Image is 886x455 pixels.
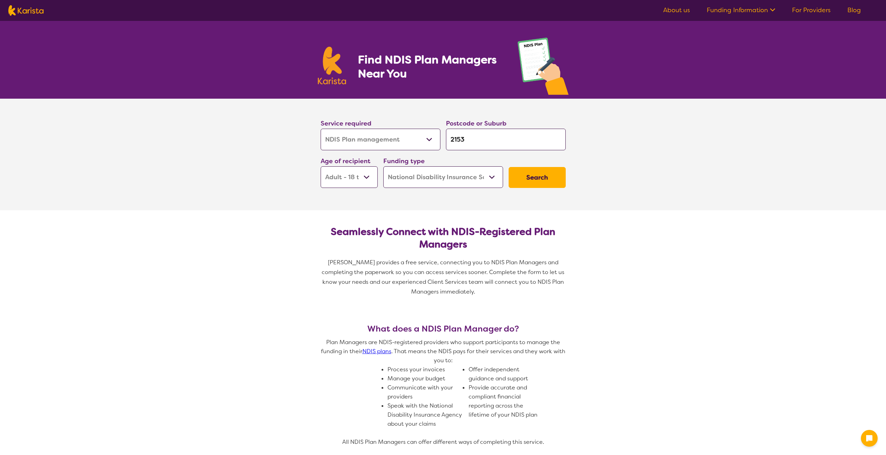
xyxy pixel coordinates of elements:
[321,119,371,128] label: Service required
[847,6,861,14] a: Blog
[509,167,566,188] button: Search
[387,383,463,401] li: Communicate with your providers
[387,374,463,383] li: Manage your budget
[318,47,346,84] img: Karista logo
[469,365,544,383] li: Offer independent guidance and support
[518,38,569,99] img: plan-management
[358,53,503,81] h1: Find NDIS Plan Managers Near You
[322,259,566,295] span: [PERSON_NAME] provides a free service, connecting you to NDIS Plan Managers and completing the pa...
[321,157,370,165] label: Age of recipient
[663,6,690,14] a: About us
[707,6,775,14] a: Funding Information
[318,338,569,365] p: Plan Managers are NDIS-registered providers who support participants to manage the funding in the...
[446,119,507,128] label: Postcode or Suburb
[326,226,560,251] h2: Seamlessly Connect with NDIS-Registered Plan Managers
[446,129,566,150] input: Type
[469,383,544,419] li: Provide accurate and compliant financial reporting across the lifetime of your NDIS plan
[383,157,425,165] label: Funding type
[792,6,831,14] a: For Providers
[362,348,391,355] a: NDIS plans
[387,365,463,374] li: Process your invoices
[318,438,569,447] p: All NDIS Plan Managers can offer different ways of completing this service.
[8,5,44,16] img: Karista logo
[387,401,463,429] li: Speak with the National Disability Insurance Agency about your claims
[318,324,569,334] h3: What does a NDIS Plan Manager do?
